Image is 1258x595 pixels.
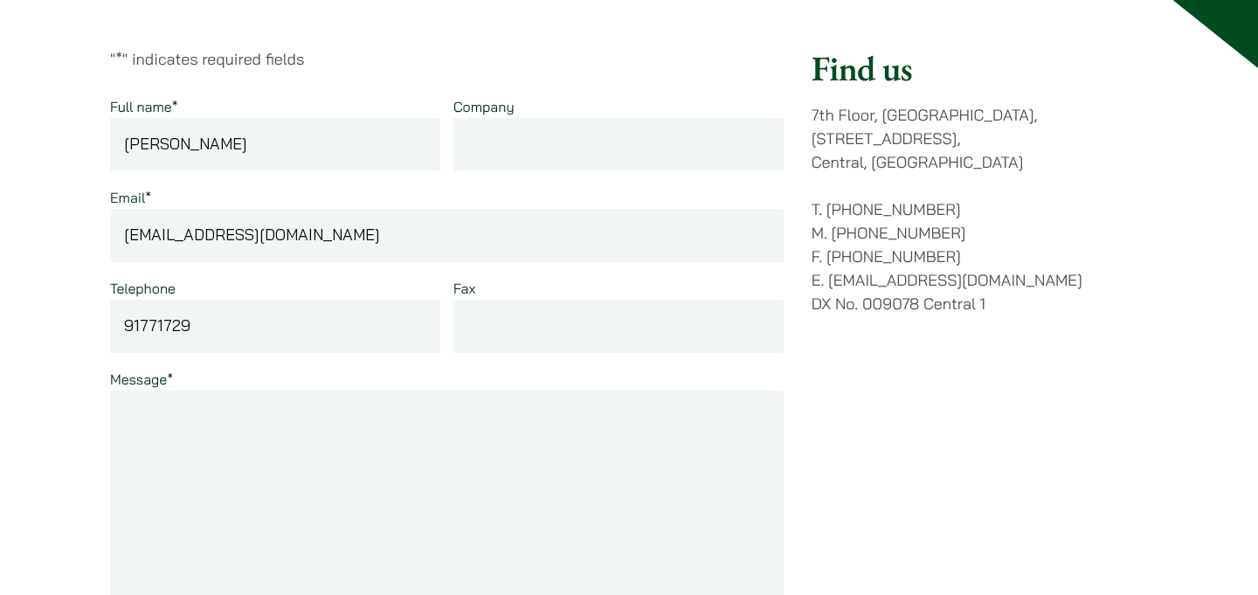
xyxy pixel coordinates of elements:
p: " " indicates required fields [110,47,784,71]
p: 7th Floor, [GEOGRAPHIC_DATA], [STREET_ADDRESS], Central, [GEOGRAPHIC_DATA] [812,103,1148,174]
label: Fax [453,280,475,297]
p: T. [PHONE_NUMBER] M. [PHONE_NUMBER] F. [PHONE_NUMBER] E. [EMAIL_ADDRESS][DOMAIN_NAME] DX No. 0090... [812,197,1148,315]
label: Telephone [110,280,176,297]
label: Full name [110,98,178,115]
h2: Find us [812,47,1148,89]
label: Company [453,98,515,115]
label: Message [110,370,173,388]
label: Email [110,189,151,206]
